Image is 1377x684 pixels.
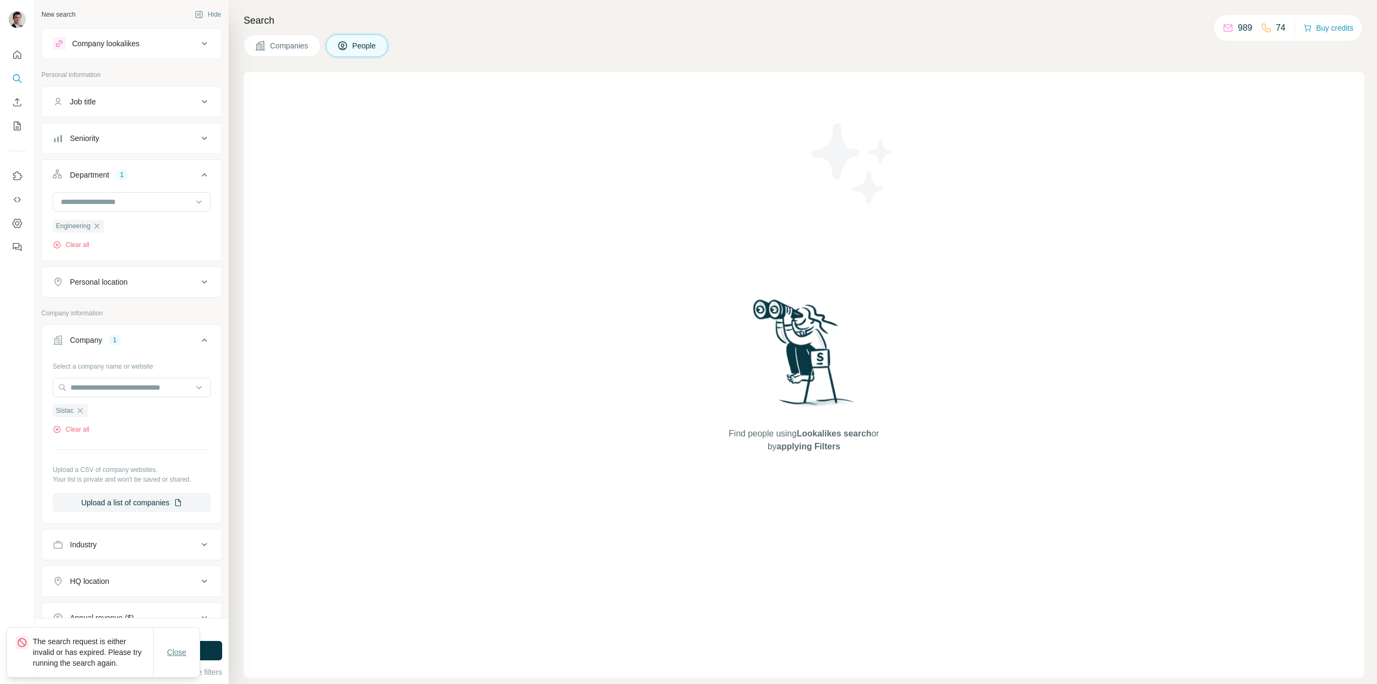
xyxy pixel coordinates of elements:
[56,406,74,415] span: Sistac
[72,38,139,49] div: Company lookalikes
[70,335,102,345] div: Company
[70,96,96,107] div: Job title
[9,190,26,209] button: Use Surfe API
[9,214,26,233] button: Dashboard
[70,612,134,623] div: Annual revenue ($)
[9,45,26,65] button: Quick start
[70,133,99,144] div: Seniority
[9,116,26,136] button: My lists
[109,335,121,345] div: 1
[244,13,1364,28] h4: Search
[53,240,89,250] button: Clear all
[352,40,377,51] span: People
[42,89,222,115] button: Job title
[42,568,222,594] button: HQ location
[1276,22,1286,34] p: 74
[9,237,26,257] button: Feedback
[718,427,890,453] span: Find people using or by
[9,166,26,186] button: Use Surfe on LinkedIn
[9,93,26,112] button: Enrich CSV
[9,11,26,28] img: Avatar
[9,69,26,88] button: Search
[41,308,222,318] p: Company information
[797,429,871,438] span: Lookalikes search
[89,625,175,634] div: 9648 search results remaining
[777,442,840,451] span: applying Filters
[42,125,222,151] button: Seniority
[41,10,75,19] div: New search
[56,221,90,231] span: Engineering
[270,40,309,51] span: Companies
[53,357,211,371] div: Select a company name or website
[41,70,222,80] p: Personal information
[42,269,222,295] button: Personal location
[33,636,153,668] p: The search request is either invalid or has expired. Please try running the search again.
[1238,22,1252,34] p: 989
[1303,20,1353,36] button: Buy credits
[53,465,211,475] p: Upload a CSV of company websites.
[160,643,194,662] button: Close
[53,475,211,484] p: Your list is private and won't be saved or shared.
[70,170,109,180] div: Department
[748,297,860,417] img: Surfe Illustration - Woman searching with binoculars
[53,425,89,434] button: Clear all
[42,605,222,631] button: Annual revenue ($)
[116,170,128,180] div: 1
[70,539,97,550] div: Industry
[42,162,222,192] button: Department1
[42,532,222,558] button: Industry
[53,493,211,512] button: Upload a list of companies
[42,31,222,57] button: Company lookalikes
[70,277,127,287] div: Personal location
[804,115,901,212] img: Surfe Illustration - Stars
[187,6,229,23] button: Hide
[167,647,187,658] span: Close
[42,327,222,357] button: Company1
[70,576,109,587] div: HQ location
